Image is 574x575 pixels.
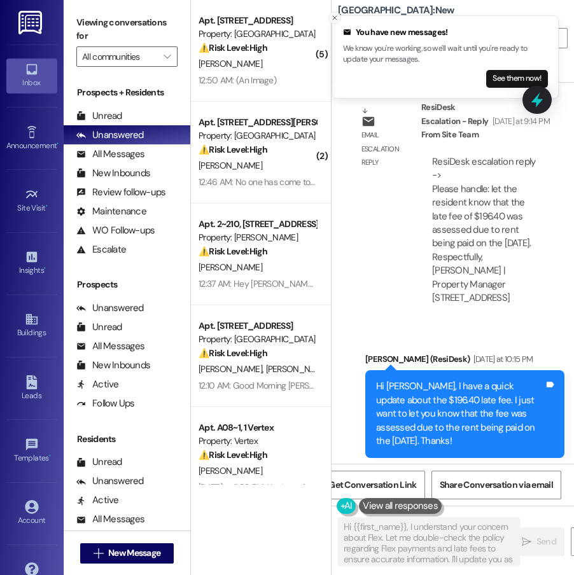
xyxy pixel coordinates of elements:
div: Property: [GEOGRAPHIC_DATA] [199,333,316,346]
div: Property: [GEOGRAPHIC_DATA] [199,129,316,142]
a: Buildings [6,308,57,343]
div: [DATE] at 9:14 PM [489,114,550,128]
div: Tagged as: [365,458,564,476]
div: Apt. [STREET_ADDRESS] [199,319,316,333]
i:  [94,548,103,558]
span: • [57,139,59,148]
button: Send [514,527,564,556]
span: [PERSON_NAME]^ [266,363,335,375]
span: [PERSON_NAME] [199,58,262,69]
span: Send [536,535,556,548]
div: New Inbounds [76,167,150,180]
div: Property: [GEOGRAPHIC_DATA] [199,27,316,41]
div: Unread [76,109,122,123]
div: Active [76,494,119,507]
a: Leads [6,371,57,406]
div: Apt. [STREET_ADDRESS][PERSON_NAME] [199,116,316,129]
div: 12:50 AM: (An Image) [199,74,276,86]
button: Share Conversation via email [431,471,561,499]
b: [GEOGRAPHIC_DATA]: New Inbound [338,4,466,31]
button: See them now! [486,70,548,88]
div: Hi [PERSON_NAME], I have a quick update about the $196.40 late fee. I just want to let you know t... [376,380,544,448]
div: WO Follow-ups [76,224,155,237]
a: Insights • [6,246,57,281]
strong: ⚠️ Risk Level: High [199,42,267,53]
div: 12:46 AM: No one has come to replace it [199,176,347,188]
div: Apt. 2~210, [STREET_ADDRESS] [199,218,316,231]
div: All Messages [76,340,144,353]
span: Get Conversation Link [328,478,416,492]
strong: ⚠️ Risk Level: High [199,246,267,257]
div: Unread [76,321,122,334]
div: Follow Ups [76,397,135,410]
img: ResiDesk Logo [18,11,45,34]
div: Apt. A08~1, 1 Vertex [199,421,316,434]
div: ResiDesk Escalation - Reply From Site Team [421,100,550,146]
div: Property: Vertex [199,434,316,448]
a: Inbox [6,59,57,93]
span: Share Conversation via email [440,478,553,492]
a: Templates • [6,434,57,468]
div: All Messages [76,148,144,161]
span: [PERSON_NAME] [199,465,262,476]
button: New Message [80,543,174,564]
div: Prospects + Residents [64,86,190,99]
span: New Message [108,546,160,560]
a: Site Visit • [6,184,57,218]
div: [DATE] at 10:15 PM [470,352,533,366]
div: All Messages [76,513,144,526]
i:  [522,537,531,547]
div: Maintenance [76,205,146,218]
div: New Inbounds [76,359,150,372]
span: [PERSON_NAME] [199,363,266,375]
div: [PERSON_NAME] (ResiDesk) [365,352,564,370]
div: Unanswered [76,128,144,142]
div: Unanswered [76,301,144,315]
div: Email escalation reply [361,128,411,169]
div: You have new messages! [343,26,548,39]
span: • [44,264,46,273]
div: Prospects [64,278,190,291]
textarea: Hi {{first_name}}, I understand your concern about Flex. Let me double-check the policy regarding... [339,518,519,565]
strong: ⚠️ Risk Level: High [199,347,267,359]
div: Review follow-ups [76,186,165,199]
div: Active [76,378,119,391]
strong: ⚠️ Risk Level: High [199,449,267,461]
span: Billing discrepancy [456,462,519,473]
div: Residents [64,433,190,446]
button: Close toast [328,11,341,24]
i:  [164,52,171,62]
span: [PERSON_NAME] [199,261,262,273]
strong: ⚠️ Risk Level: High [199,144,267,155]
label: Viewing conversations for [76,13,178,46]
span: • [49,452,51,461]
a: Account [6,496,57,530]
div: Escalate [76,243,126,256]
div: Property: [PERSON_NAME] [199,231,316,244]
div: ResiDesk escalation reply -> Please handle: let the resident know that the late fee of $196.40 wa... [432,155,535,304]
div: Apt. [STREET_ADDRESS] [199,14,316,27]
button: Get Conversation Link [320,471,424,499]
span: [PERSON_NAME] [199,160,262,171]
span: • [46,202,48,211]
input: All communities [82,46,157,67]
p: We know you're working, so we'll wait until you're ready to update your messages. [343,43,548,66]
div: Unanswered [76,475,144,488]
span: Rent/payments , [402,462,456,473]
div: Unread [76,455,122,469]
